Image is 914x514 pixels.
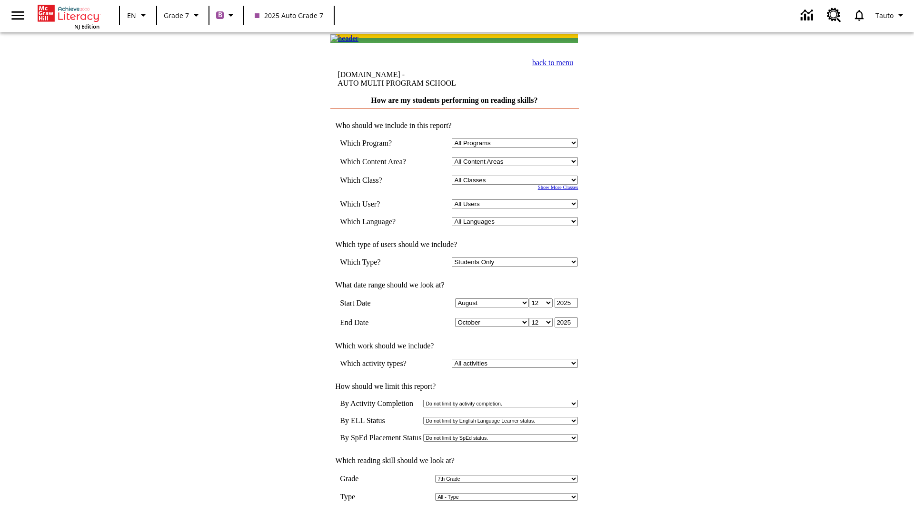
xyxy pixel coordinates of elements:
[330,342,578,350] td: Which work should we include?
[330,456,578,465] td: Which reading skill should we look at?
[4,1,32,30] button: Open side menu
[847,3,872,28] a: Notifications
[330,382,578,391] td: How should we limit this report?
[255,10,323,20] span: 2025 Auto Grade 7
[538,185,578,190] a: Show More Classes
[340,434,421,442] td: By SpEd Placement Status
[340,199,420,208] td: Which User?
[340,416,421,425] td: By ELL Status
[340,138,420,148] td: Which Program?
[123,7,153,24] button: Language: EN, Select a language
[338,79,456,87] nobr: AUTO MULTI PROGRAM SCHOOL
[340,257,420,267] td: Which Type?
[330,281,578,289] td: What date range should we look at?
[340,176,420,185] td: Which Class?
[160,7,206,24] button: Grade: Grade 7, Select a grade
[795,2,821,29] a: Data Center
[340,298,420,308] td: Start Date
[330,34,358,43] img: header
[340,359,420,368] td: Which activity types?
[338,70,483,88] td: [DOMAIN_NAME] -
[340,158,406,166] nobr: Which Content Area?
[330,121,578,130] td: Who should we include in this report?
[340,317,420,327] td: End Date
[127,10,136,20] span: EN
[371,96,537,104] a: How are my students performing on reading skills?
[875,10,894,20] span: Tauto
[821,2,847,28] a: Resource Center, Will open in new tab
[218,9,222,21] span: B
[38,3,99,30] div: Home
[872,7,910,24] button: Profile/Settings
[532,59,573,67] a: back to menu
[340,493,363,501] td: Type
[330,240,578,249] td: Which type of users should we include?
[164,10,189,20] span: Grade 7
[340,399,421,408] td: By Activity Completion
[340,217,420,226] td: Which Language?
[74,23,99,30] span: NJ Edition
[212,7,240,24] button: Boost Class color is purple. Change class color
[340,474,367,483] td: Grade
